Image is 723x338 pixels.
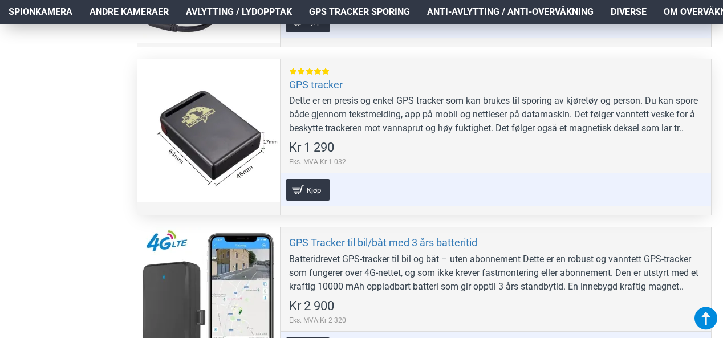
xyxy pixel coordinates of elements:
[90,5,169,19] span: Andre kameraer
[304,18,324,25] span: Kjøp
[289,141,334,154] span: Kr 1 290
[289,300,334,312] span: Kr 2 900
[9,5,72,19] span: Spionkamera
[289,94,702,135] div: Dette er en presis og enkel GPS tracker som kan brukes til sporing av kjøretøy og person. Du kan ...
[186,5,292,19] span: Avlytting / Lydopptak
[289,78,343,91] a: GPS tracker
[289,157,346,167] span: Eks. MVA:Kr 1 032
[304,186,324,194] span: Kjøp
[289,236,477,249] a: GPS Tracker til bil/båt med 3 års batteritid
[289,315,346,325] span: Eks. MVA:Kr 2 320
[309,5,410,19] span: GPS Tracker Sporing
[289,253,702,294] div: Batteridrevet GPS-tracker til bil og båt – uten abonnement Dette er en robust og vanntett GPS-tra...
[137,59,280,202] a: GPS tracker GPS tracker
[611,5,647,19] span: Diverse
[427,5,594,19] span: Anti-avlytting / Anti-overvåkning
